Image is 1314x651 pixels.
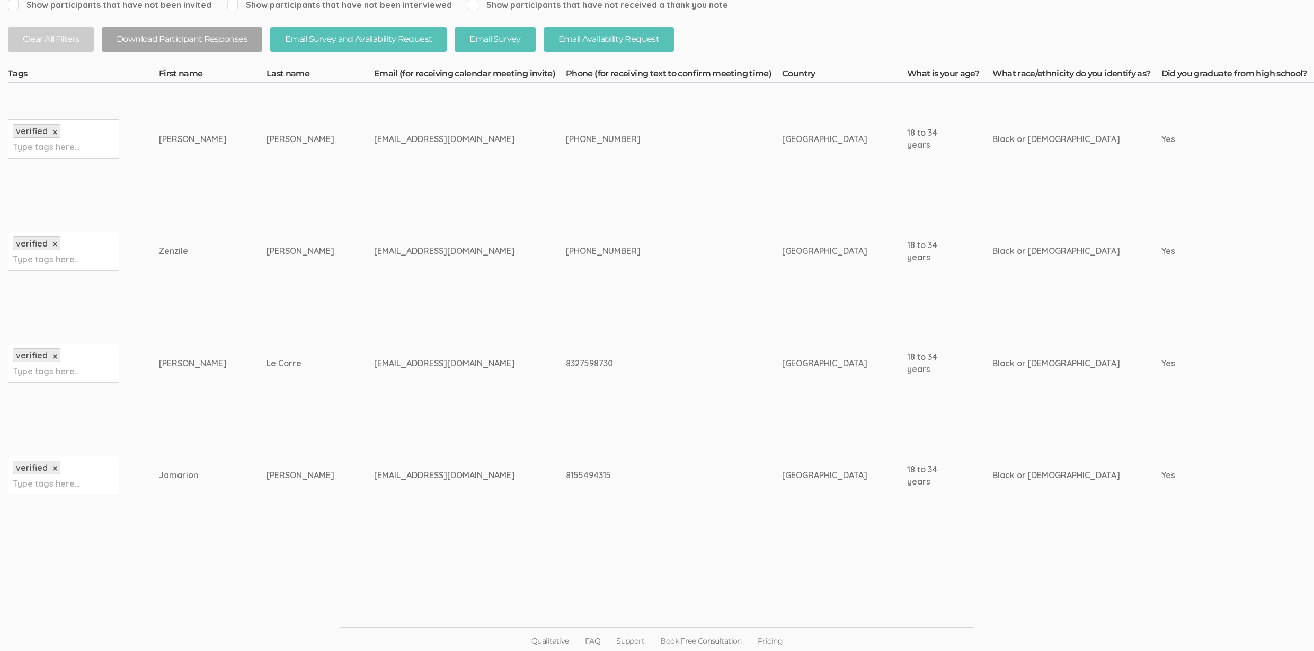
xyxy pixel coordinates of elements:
[267,68,374,83] th: Last name
[159,357,227,370] div: [PERSON_NAME]
[16,126,48,136] span: verified
[374,68,566,83] th: Email (for receiving calendar meeting invite)
[159,68,267,83] th: First name
[267,357,334,370] div: Le Corre
[907,68,992,83] th: What is your age?
[992,357,1121,370] div: Black or [DEMOGRAPHIC_DATA]
[270,27,447,52] button: Email Survey and Availability Request
[1161,357,1278,370] div: Yes
[455,27,535,52] button: Email Survey
[267,133,334,145] div: [PERSON_NAME]
[16,238,48,249] span: verified
[566,469,742,481] div: 8155494315
[566,133,742,145] div: [PHONE_NUMBER]
[159,469,227,481] div: Jamarion
[544,27,674,52] button: Email Availability Request
[13,252,79,266] input: Type tags here...
[374,469,526,481] div: [EMAIL_ADDRESS][DOMAIN_NAME]
[907,351,953,375] div: 18 to 34 years
[782,68,907,83] th: Country
[782,133,867,145] div: [GEOGRAPHIC_DATA]
[992,68,1161,83] th: What race/ethnicity do you identify as?
[1161,133,1278,145] div: Yes
[13,364,79,378] input: Type tags here...
[16,462,48,473] span: verified
[8,27,94,52] button: Clear All Filters
[374,245,526,257] div: [EMAIL_ADDRESS][DOMAIN_NAME]
[566,357,742,370] div: 8327598730
[907,239,953,263] div: 18 to 34 years
[13,140,79,154] input: Type tags here...
[907,463,953,488] div: 18 to 34 years
[1161,469,1278,481] div: Yes
[566,245,742,257] div: [PHONE_NUMBER]
[1161,245,1278,257] div: Yes
[782,245,867,257] div: [GEOGRAPHIC_DATA]
[102,27,262,52] button: Download Participant Responses
[374,133,526,145] div: [EMAIL_ADDRESS][DOMAIN_NAME]
[52,464,57,473] a: ×
[992,469,1121,481] div: Black or [DEMOGRAPHIC_DATA]
[992,245,1121,257] div: Black or [DEMOGRAPHIC_DATA]
[159,245,227,257] div: Zenzile
[782,469,867,481] div: [GEOGRAPHIC_DATA]
[782,357,867,370] div: [GEOGRAPHIC_DATA]
[13,477,79,490] input: Type tags here...
[52,240,57,249] a: ×
[992,133,1121,145] div: Black or [DEMOGRAPHIC_DATA]
[52,352,57,361] a: ×
[267,469,334,481] div: [PERSON_NAME]
[8,68,159,83] th: Tags
[267,245,334,257] div: [PERSON_NAME]
[159,133,227,145] div: [PERSON_NAME]
[1261,600,1314,651] iframe: Chat Widget
[16,350,48,360] span: verified
[566,68,782,83] th: Phone (for receiving text to confirm meeting time)
[52,128,57,137] a: ×
[907,127,953,151] div: 18 to 34 years
[374,357,526,370] div: [EMAIL_ADDRESS][DOMAIN_NAME]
